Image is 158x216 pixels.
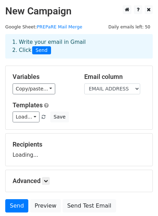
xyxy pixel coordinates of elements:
[63,199,116,212] a: Send Test Email
[13,73,74,81] h5: Variables
[13,83,55,94] a: Copy/paste...
[106,23,153,31] span: Daily emails left: 50
[30,199,61,212] a: Preview
[13,177,145,185] h5: Advanced
[13,141,145,148] h5: Recipients
[13,112,39,122] a: Load...
[32,46,51,55] span: Send
[50,112,69,122] button: Save
[5,199,28,212] a: Send
[7,38,151,54] div: 1. Write your email in Gmail 2. Click
[5,24,82,29] small: Google Sheet:
[106,24,153,29] a: Daily emails left: 50
[5,5,153,17] h2: New Campaign
[37,24,82,29] a: PREPaRE Mail Merge
[84,73,145,81] h5: Email column
[13,141,145,159] div: Loading...
[13,101,43,109] a: Templates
